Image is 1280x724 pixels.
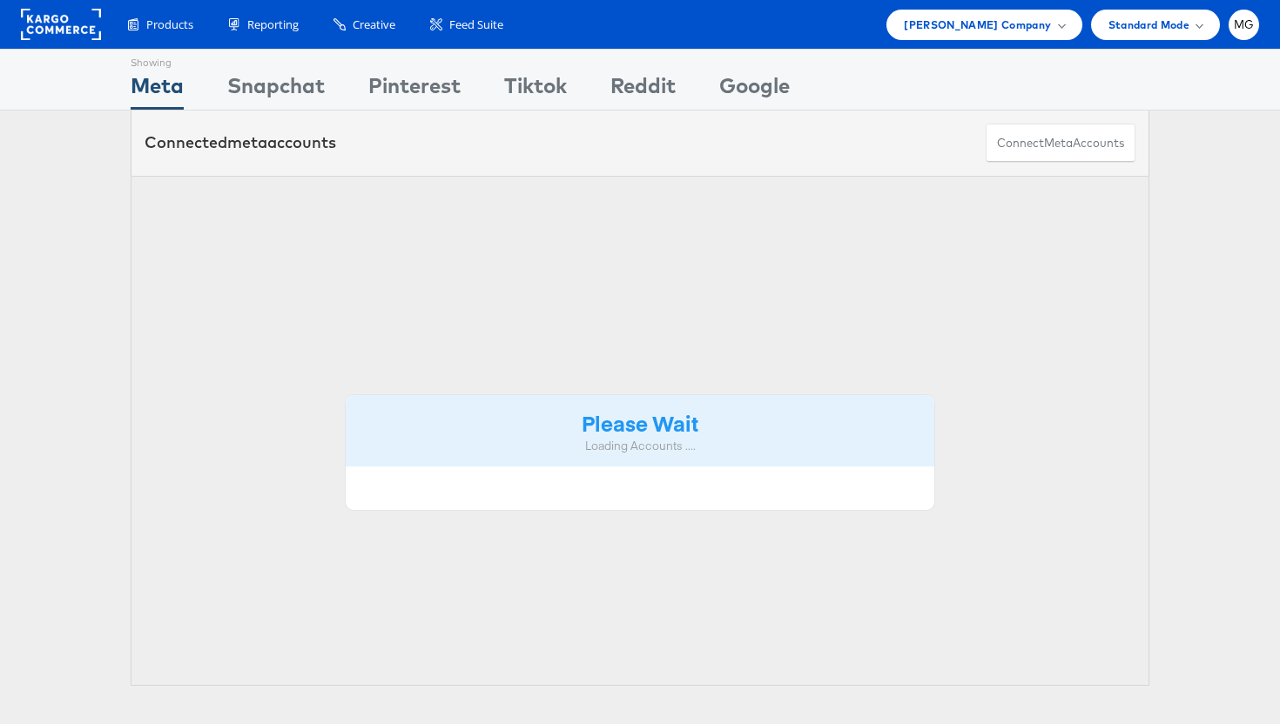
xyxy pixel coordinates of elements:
div: Google [719,70,790,110]
span: [PERSON_NAME] Company [904,16,1051,34]
span: meta [227,132,267,152]
div: Reddit [610,70,676,110]
div: Showing [131,50,184,70]
div: Pinterest [368,70,461,110]
div: Snapchat [227,70,325,110]
span: MG [1234,19,1255,30]
span: Standard Mode [1108,16,1189,34]
span: Feed Suite [449,17,503,33]
div: Tiktok [504,70,567,110]
div: Connected accounts [145,131,336,154]
strong: Please Wait [582,408,698,437]
span: Reporting [247,17,299,33]
span: Creative [353,17,395,33]
div: Loading Accounts .... [359,438,921,454]
span: Products [146,17,193,33]
span: meta [1044,135,1073,151]
div: Meta [131,70,184,110]
button: ConnectmetaAccounts [986,124,1135,163]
